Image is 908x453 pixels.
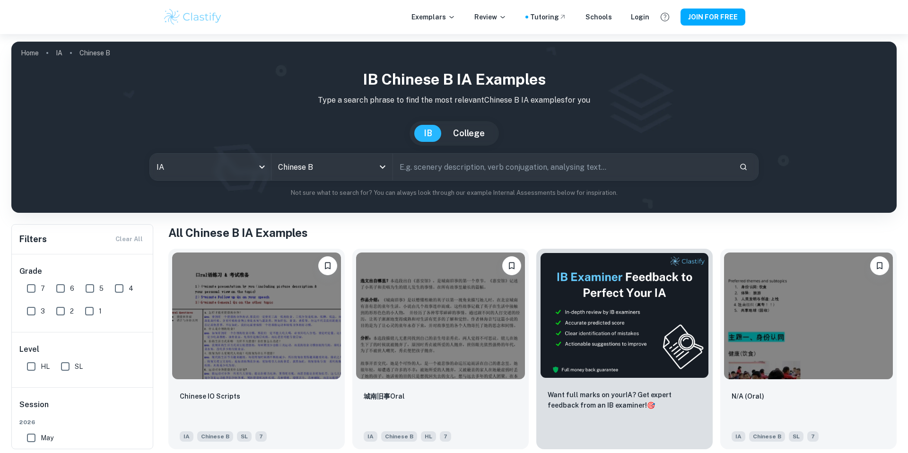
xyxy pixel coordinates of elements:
[41,283,45,294] span: 7
[19,233,47,246] h6: Filters
[180,391,240,401] p: Chinese IO Scripts
[21,46,39,60] a: Home
[411,12,455,22] p: Exemplars
[681,9,745,26] button: JOIN FOR FREE
[19,344,146,355] h6: Level
[318,256,337,275] button: Please log in to bookmark exemplars
[19,95,889,106] p: Type a search phrase to find the most relevant Chinese B IA examples for you
[19,188,889,198] p: Not sure what to search for? You can always look through our example Internal Assessments below f...
[724,253,893,379] img: Chinese B IA example thumbnail: N/A (Oral)
[19,399,146,418] h6: Session
[41,306,45,316] span: 3
[99,283,104,294] span: 5
[444,125,494,142] button: College
[364,391,405,401] p: 城南旧事Oral
[735,159,751,175] button: Search
[732,431,745,442] span: IA
[421,431,436,442] span: HL
[364,431,377,442] span: IA
[352,249,529,449] a: Please log in to bookmark exemplars城南旧事OralIAChinese BHL7
[536,249,713,449] a: ThumbnailWant full marks on yourIA? Get expert feedback from an IB examiner!
[789,431,803,442] span: SL
[870,256,889,275] button: Please log in to bookmark exemplars
[70,283,74,294] span: 6
[393,154,732,180] input: E.g. scenery description, verb conjugation, analysing text...
[548,390,701,410] p: Want full marks on your IA ? Get expert feedback from an IB examiner!
[180,431,193,442] span: IA
[41,361,50,372] span: HL
[440,431,451,442] span: 7
[474,12,506,22] p: Review
[19,266,146,277] h6: Grade
[807,431,819,442] span: 7
[19,418,146,427] span: 2026
[79,48,110,58] p: Chinese B
[657,9,673,25] button: Help and Feedback
[129,283,133,294] span: 4
[99,306,102,316] span: 1
[376,160,389,174] button: Open
[530,12,567,22] a: Tutoring
[168,249,345,449] a: Please log in to bookmark exemplarsChinese IO ScriptsIAChinese BSL7
[502,256,521,275] button: Please log in to bookmark exemplars
[749,431,785,442] span: Chinese B
[56,46,62,60] a: IA
[255,431,267,442] span: 7
[732,391,764,401] p: N/A (Oral)
[414,125,442,142] button: IB
[163,8,223,26] img: Clastify logo
[11,42,897,213] img: profile cover
[75,361,83,372] span: SL
[356,253,525,379] img: Chinese B IA example thumbnail: 城南旧事Oral
[168,224,897,241] h1: All Chinese B IA Examples
[41,433,53,443] span: May
[150,154,271,180] div: IA
[19,68,889,91] h1: IB Chinese B IA examples
[647,401,655,409] span: 🎯
[585,12,612,22] a: Schools
[631,12,649,22] a: Login
[720,249,897,449] a: Please log in to bookmark exemplarsN/A (Oral)IAChinese BSL7
[381,431,417,442] span: Chinese B
[237,431,252,442] span: SL
[540,253,709,378] img: Thumbnail
[70,306,74,316] span: 2
[172,253,341,379] img: Chinese B IA example thumbnail: Chinese IO Scripts
[197,431,233,442] span: Chinese B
